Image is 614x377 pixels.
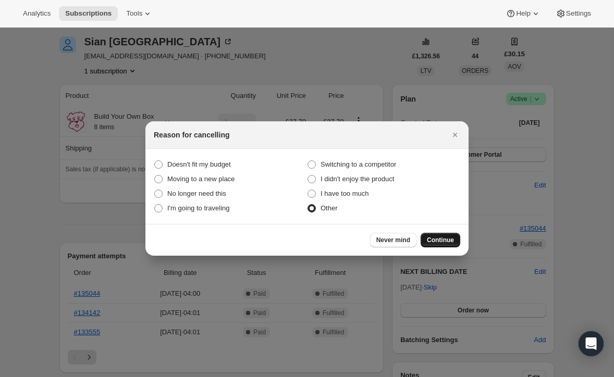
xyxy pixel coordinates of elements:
[370,233,416,247] button: Never mind
[516,9,530,18] span: Help
[579,331,604,356] div: Open Intercom Messenger
[321,175,394,183] span: I didn't enjoy the product
[59,6,118,21] button: Subscriptions
[17,6,57,21] button: Analytics
[167,160,231,168] span: Doesn't fit my budget
[321,190,369,197] span: I have too much
[154,130,229,140] h2: Reason for cancelling
[23,9,51,18] span: Analytics
[376,236,410,244] span: Never mind
[321,160,396,168] span: Switching to a competitor
[566,9,591,18] span: Settings
[167,204,230,212] span: I'm going to traveling
[448,128,462,142] button: Close
[549,6,597,21] button: Settings
[499,6,547,21] button: Help
[321,204,338,212] span: Other
[427,236,454,244] span: Continue
[120,6,159,21] button: Tools
[167,190,226,197] span: No longer need this
[65,9,112,18] span: Subscriptions
[167,175,235,183] span: Moving to a new place
[421,233,460,247] button: Continue
[126,9,142,18] span: Tools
